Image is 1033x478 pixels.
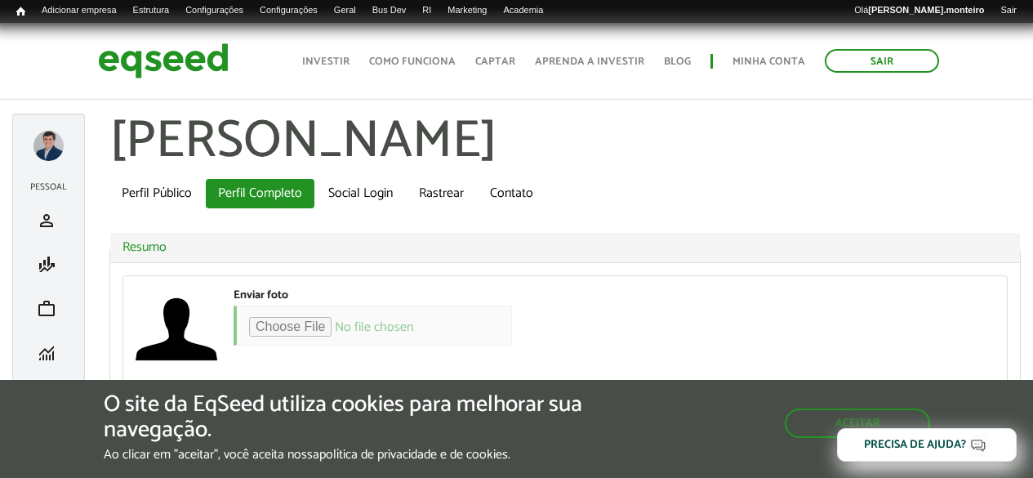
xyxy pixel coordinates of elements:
[846,4,992,17] a: Olá[PERSON_NAME].monteiro
[98,39,229,83] img: EqSeed
[364,4,415,17] a: Bus Dev
[136,288,217,370] img: Foto de CARLOS ALBERTO ALVES DE LIMA JUNIOR
[104,392,599,443] h5: O site da EqSeed utiliza cookies para melhorar sua navegação.
[868,5,984,15] strong: [PERSON_NAME].monteiro
[177,4,252,17] a: Configurações
[664,56,691,67] a: Blog
[16,6,25,17] span: Início
[109,114,1021,171] h1: [PERSON_NAME]
[316,179,405,208] a: Social Login
[21,375,76,419] li: Minha empresa
[439,4,495,17] a: Marketing
[302,56,350,67] a: Investir
[407,179,476,208] a: Rastrear
[252,4,326,17] a: Configurações
[495,4,551,17] a: Academia
[992,4,1025,17] a: Sair
[234,290,288,302] label: Enviar foto
[33,4,125,17] a: Adicionar empresa
[326,4,364,17] a: Geral
[535,56,644,67] a: Aprenda a investir
[122,241,1008,254] a: Resumo
[21,243,76,287] li: Minha simulação
[136,288,217,370] a: Ver perfil do usuário.
[37,255,56,275] span: finance_mode
[37,211,56,230] span: person
[825,49,939,73] a: Sair
[414,4,439,17] a: RI
[37,299,56,319] span: work
[206,179,314,208] a: Perfil Completo
[21,182,76,192] h2: Pessoal
[25,343,72,363] a: monitoring
[33,131,64,161] a: Expandir menu
[478,179,545,208] a: Contato
[8,4,33,20] a: Início
[25,299,72,319] a: work
[21,287,76,331] li: Meu portfólio
[37,343,56,363] span: monitoring
[21,199,76,243] li: Meu perfil
[319,449,508,462] a: política de privacidade e de cookies
[125,4,178,17] a: Estrutura
[104,447,599,462] p: Ao clicar em "aceitar", você aceita nossa .
[785,409,930,438] button: Aceitar
[732,56,805,67] a: Minha conta
[25,255,72,275] a: finance_mode
[109,179,204,208] a: Perfil Público
[369,56,456,67] a: Como funciona
[21,331,76,375] li: Minhas rodadas de investimento
[475,56,515,67] a: Captar
[25,211,72,230] a: person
